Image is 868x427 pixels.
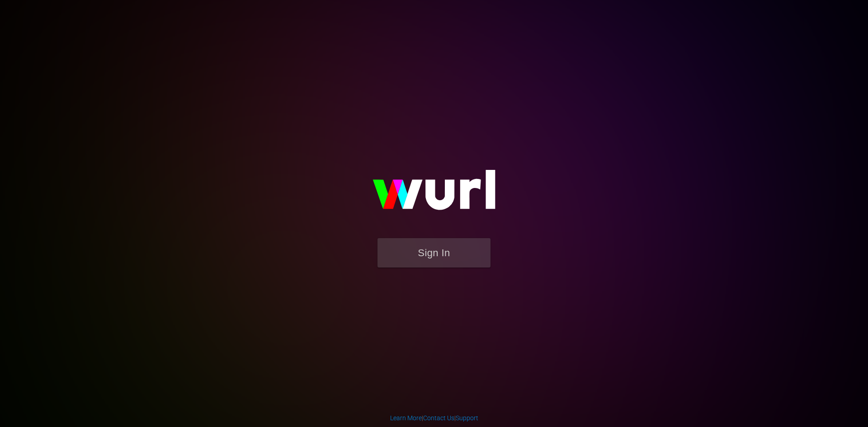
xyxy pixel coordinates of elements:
button: Sign In [377,238,491,267]
a: Learn More [390,414,422,422]
img: wurl-logo-on-black-223613ac3d8ba8fe6dc639794a292ebdb59501304c7dfd60c99c58986ef67473.svg [344,150,524,238]
a: Contact Us [423,414,454,422]
a: Support [456,414,478,422]
div: | | [390,413,478,422]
